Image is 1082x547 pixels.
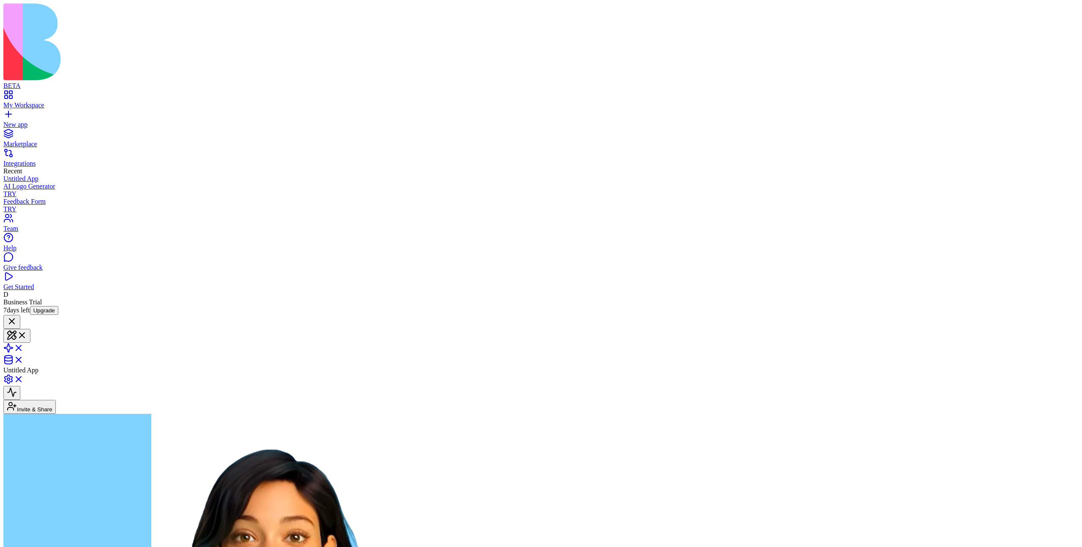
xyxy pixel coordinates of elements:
[3,291,8,298] span: D
[30,306,58,315] button: Upgrade
[3,264,1079,271] div: Give feedback
[3,198,1079,213] a: Feedback FormTRY
[3,217,1079,232] a: Team
[3,167,22,175] span: Recent
[3,3,343,80] img: logo
[3,225,1079,232] div: Team
[3,113,1079,129] a: New app
[3,244,1079,252] div: Help
[3,94,1079,109] a: My Workspace
[3,101,1079,109] div: My Workspace
[3,205,1079,213] div: TRY
[3,298,42,314] span: Business Trial
[3,256,1079,271] a: Give feedback
[3,366,38,374] span: Untitled App
[3,183,1079,198] a: AI Logo GeneratorTRY
[3,198,1079,205] div: Feedback Form
[3,140,1079,148] div: Marketplace
[3,276,1079,291] a: Get Started
[3,175,1079,183] a: Untitled App
[3,306,30,314] span: 7 days left
[3,400,56,414] button: Invite & Share
[3,190,1079,198] div: TRY
[3,133,1079,148] a: Marketplace
[3,152,1079,167] a: Integrations
[3,82,1079,90] div: BETA
[3,74,1079,90] a: BETA
[3,160,1079,167] div: Integrations
[3,183,1079,190] div: AI Logo Generator
[3,237,1079,252] a: Help
[3,121,1079,129] div: New app
[30,306,58,314] a: Upgrade
[3,283,1079,291] div: Get Started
